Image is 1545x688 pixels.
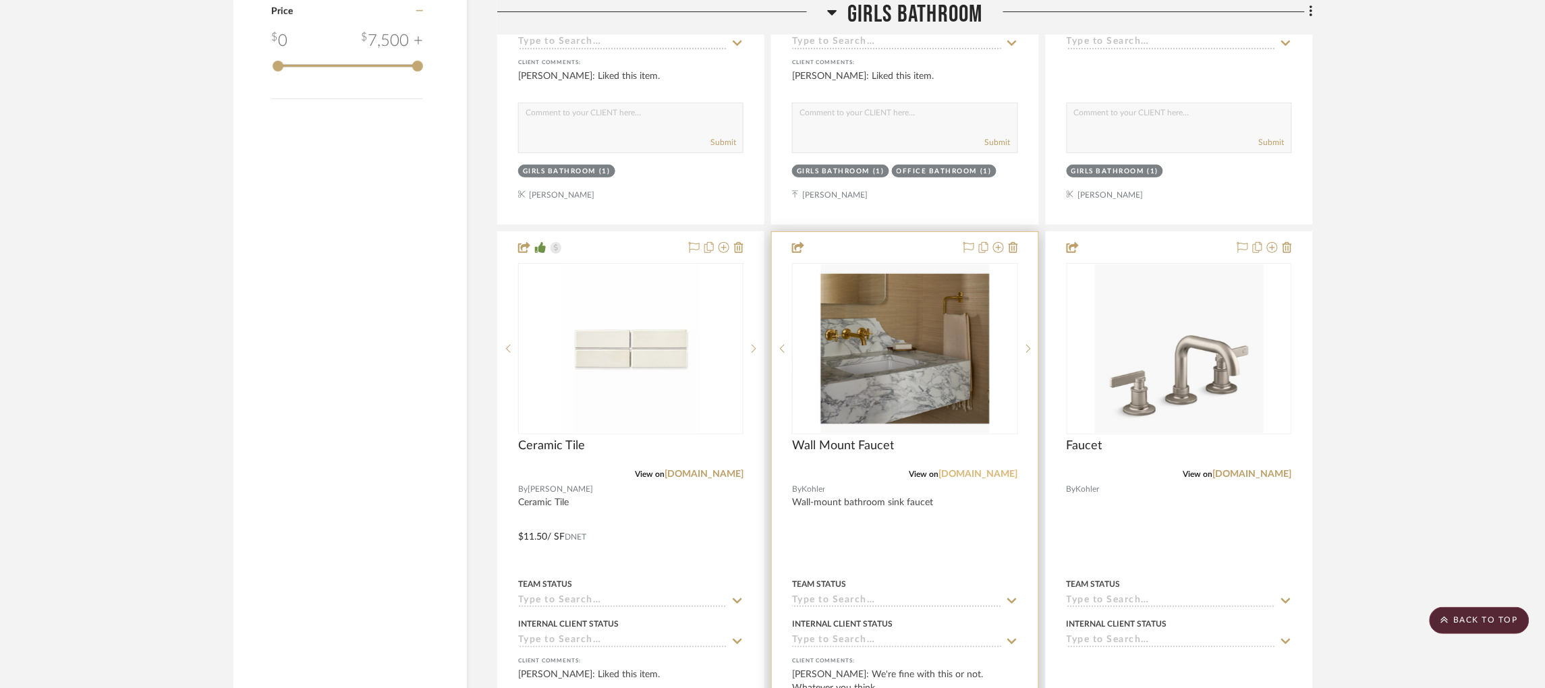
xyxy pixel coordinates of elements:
[518,69,743,96] div: [PERSON_NAME]: Liked this item.
[1430,607,1529,634] scroll-to-top-button: BACK TO TOP
[518,595,727,608] input: Type to Search…
[797,167,870,177] div: Girls Bathroom
[939,469,1018,479] a: [DOMAIN_NAME]
[665,469,743,479] a: [DOMAIN_NAME]
[518,635,727,648] input: Type to Search…
[792,438,894,453] span: Wall Mount Faucet
[792,36,1001,49] input: Type to Search…
[1067,483,1076,496] span: By
[792,483,802,496] span: By
[792,595,1001,608] input: Type to Search…
[1067,438,1102,453] span: Faucet
[635,470,665,478] span: View on
[1259,136,1285,148] button: Submit
[792,635,1001,648] input: Type to Search…
[897,167,978,177] div: Office Bathroom
[518,438,585,453] span: Ceramic Tile
[1067,578,1121,590] div: Team Status
[1076,483,1100,496] span: Kohler
[528,483,593,496] span: [PERSON_NAME]
[710,136,736,148] button: Submit
[792,578,846,590] div: Team Status
[518,618,619,630] div: Internal Client Status
[1067,635,1276,648] input: Type to Search…
[1067,618,1167,630] div: Internal Client Status
[793,264,1017,434] div: 0
[873,167,884,177] div: (1)
[1183,470,1213,478] span: View on
[562,264,700,433] img: Ceramic Tile
[271,29,287,53] div: 0
[792,69,1017,96] div: [PERSON_NAME]: Liked this item.
[523,167,596,177] div: Girls Bathroom
[1095,264,1264,433] img: Faucet
[1148,167,1159,177] div: (1)
[518,36,727,49] input: Type to Search…
[1067,595,1276,608] input: Type to Search…
[1067,36,1276,49] input: Type to Search…
[1067,264,1291,434] div: 0
[518,483,528,496] span: By
[518,578,572,590] div: Team Status
[980,167,992,177] div: (1)
[820,264,989,433] img: Wall Mount Faucet
[909,470,939,478] span: View on
[271,7,293,16] span: Price
[985,136,1011,148] button: Submit
[361,29,423,53] div: 7,500 +
[802,483,825,496] span: Kohler
[792,618,893,630] div: Internal Client Status
[1071,167,1144,177] div: Girls Bathroom
[1213,469,1292,479] a: [DOMAIN_NAME]
[599,167,611,177] div: (1)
